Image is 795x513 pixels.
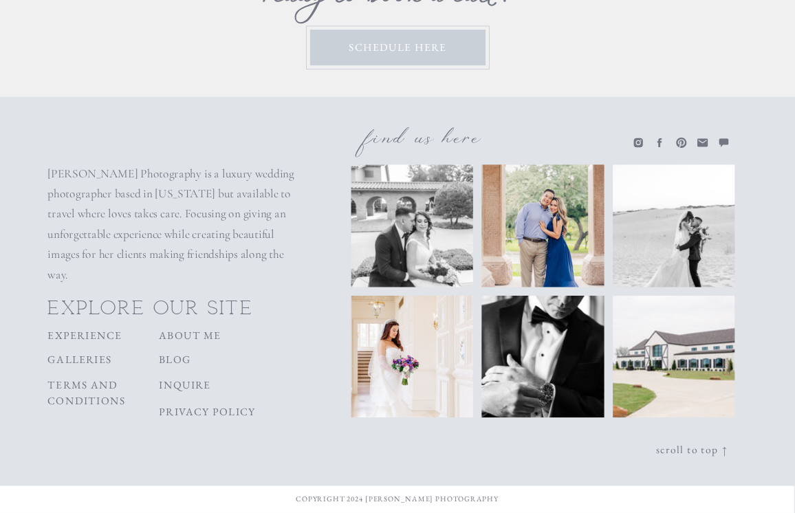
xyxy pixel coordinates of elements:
a: PRIVACY POLICY [159,404,277,418]
a: EXPERIENCE [47,327,133,341]
img: elopement-photographer-26 [613,164,735,287]
p: [PERSON_NAME] Photography is a luxury wedding photographer based in [US_STATE] but available to t... [47,163,298,269]
a: ABOUT ME [159,327,227,341]
img: dallas-wedding-photographer-6 [482,295,605,417]
img: midland-wedding-photographer-25 [351,164,473,287]
a: GALLERIES [47,352,116,366]
img: austin-engagement-and-wedding-photographer-97 [482,164,605,287]
img: dallas-wedding-photographer-14 [351,295,473,417]
a: BLOG [159,352,227,366]
h2: find us here [366,122,587,149]
img: the-gardenia-wedding-photographer-1 [613,295,735,417]
a: scroll to top [656,442,724,456]
h2: explore our site [47,291,318,318]
a: INQUIRE [159,377,227,391]
a: COPYRIGHT 2024 [PERSON_NAME] PHOTOGRAPHY [276,493,519,505]
a: TERMS AND CONDITIONS [47,377,129,408]
a: SCHEDULE HERE [338,39,457,55]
